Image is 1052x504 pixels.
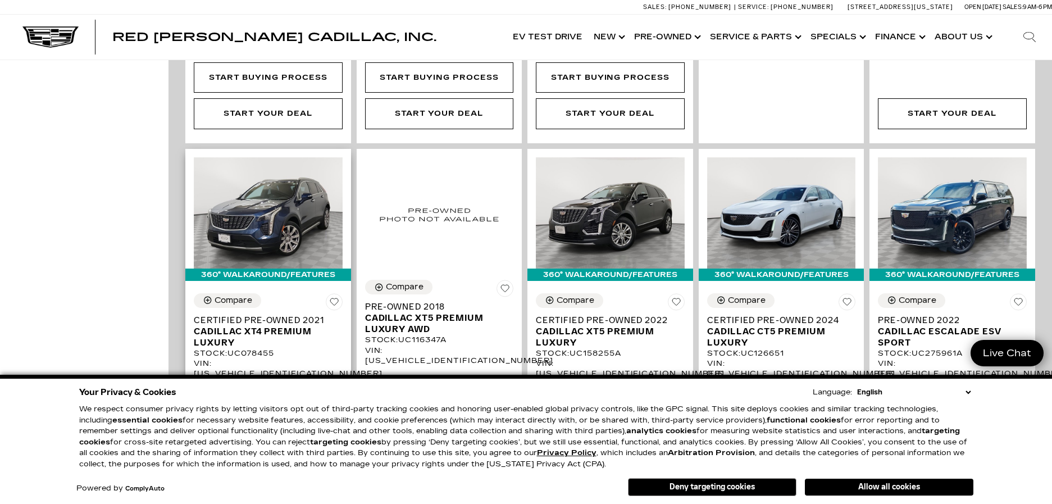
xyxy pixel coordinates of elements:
div: Stock : UC078455 [194,348,343,358]
a: Red [PERSON_NAME] Cadillac, Inc. [112,31,436,43]
div: VIN: [US_VEHICLE_IDENTIFICATION_NUMBER] [194,358,343,379]
div: 360° WalkAround/Features [527,269,693,281]
div: Start Your Deal [566,107,654,120]
button: Compare Vehicle [536,293,603,308]
span: Cadillac Escalade ESV Sport [878,326,1018,348]
div: Start Buying Process [551,71,670,84]
div: Compare [215,296,252,306]
div: Start Buying Process [380,71,498,84]
div: Compare [557,296,594,306]
span: Sales: [1003,3,1023,11]
span: Sales: [643,3,667,11]
button: Compare Vehicle [365,280,432,294]
button: Save Vehicle [668,293,685,315]
div: Start Your Deal [395,107,484,120]
img: 2021 Cadillac XT4 Premium Luxury [194,157,343,269]
a: Live Chat [971,340,1044,366]
div: 360° WalkAround/Features [869,269,1035,281]
div: Search [1007,15,1052,60]
button: Compare Vehicle [707,293,775,308]
img: 2022 Cadillac XT5 Premium Luxury [536,157,685,269]
span: Cadillac XT5 Premium Luxury [536,326,676,348]
div: VIN: [US_VEHICLE_IDENTIFICATION_NUMBER] [878,358,1027,379]
a: Service: [PHONE_NUMBER] [734,4,836,10]
span: Certified Pre-Owned 2024 [707,315,848,326]
span: Pre-Owned 2022 [878,315,1018,326]
button: Deny targeting cookies [628,478,796,496]
span: Cadillac CT5 Premium Luxury [707,326,848,348]
div: Stock : UC275961A [878,348,1027,358]
button: Compare Vehicle [194,293,261,308]
span: 9 AM-6 PM [1023,3,1052,11]
strong: targeting cookies [79,426,960,447]
span: [PHONE_NUMBER] [771,3,834,11]
select: Language Select [854,387,973,398]
div: Start Your Deal [224,107,312,120]
a: Sales: [PHONE_NUMBER] [643,4,734,10]
div: Start Your Deal [365,98,514,129]
span: [PHONE_NUMBER] [668,3,731,11]
div: 360° WalkAround/Features [185,269,351,281]
button: Save Vehicle [497,280,513,301]
a: Finance [869,15,929,60]
a: Pre-Owned 2018Cadillac XT5 Premium Luxury AWD [365,301,514,335]
a: Certified Pre-Owned 2022Cadillac XT5 Premium Luxury [536,315,685,348]
button: Save Vehicle [326,293,343,315]
div: Start Buying Process [209,71,327,84]
a: New [588,15,629,60]
img: 2018 Cadillac XT5 Premium Luxury AWD [365,157,514,272]
div: Compare [386,282,423,292]
div: Compare [899,296,936,306]
a: Certified Pre-Owned 2024Cadillac CT5 Premium Luxury [707,315,856,348]
div: 360° WalkAround/Features [699,269,864,281]
div: Language: [813,389,852,396]
span: Red [PERSON_NAME] Cadillac, Inc. [112,30,436,44]
span: Open [DATE] [964,3,1001,11]
a: About Us [929,15,996,60]
div: Start Your Deal [536,98,685,129]
strong: analytics cookies [626,426,696,435]
strong: Arbitration Provision [668,448,755,457]
div: Stock : UC126651 [707,348,856,358]
span: Service: [738,3,769,11]
strong: targeting cookies [310,438,381,447]
button: Compare Vehicle [878,293,945,308]
div: Powered by [76,485,165,492]
div: Start Your Deal [878,98,1027,129]
span: Certified Pre-Owned 2022 [536,315,676,326]
strong: essential cookies [112,416,183,425]
a: Specials [805,15,869,60]
img: 2024 Cadillac CT5 Premium Luxury [707,157,856,269]
div: VIN: [US_VEHICLE_IDENTIFICATION_NUMBER] [707,358,856,379]
div: Stock : UC116347A [365,335,514,345]
span: Your Privacy & Cookies [79,384,176,400]
div: Start Your Deal [194,98,343,129]
strong: functional cookies [767,416,841,425]
a: EV Test Drive [507,15,588,60]
div: Start Buying Process [194,62,343,93]
a: Service & Parts [704,15,805,60]
div: Stock : UC158255A [536,348,685,358]
div: Start Buying Process [365,62,514,93]
span: Cadillac XT4 Premium Luxury [194,326,334,348]
span: Pre-Owned 2018 [365,301,505,312]
span: Live Chat [977,347,1037,360]
a: Pre-Owned [629,15,704,60]
span: Cadillac XT5 Premium Luxury AWD [365,312,505,335]
a: [STREET_ADDRESS][US_STATE] [848,3,953,11]
u: Privacy Policy [537,448,596,457]
div: Start Your Deal [908,107,996,120]
p: We respect consumer privacy rights by letting visitors opt out of third-party tracking cookies an... [79,404,973,470]
button: Save Vehicle [839,293,855,315]
a: Pre-Owned 2022Cadillac Escalade ESV Sport [878,315,1027,348]
a: Certified Pre-Owned 2021Cadillac XT4 Premium Luxury [194,315,343,348]
span: Certified Pre-Owned 2021 [194,315,334,326]
button: Save Vehicle [1010,293,1027,315]
a: ComplyAuto [125,485,165,492]
div: Compare [728,296,766,306]
div: VIN: [US_VEHICLE_IDENTIFICATION_NUMBER] [365,346,514,366]
img: Cadillac Dark Logo with Cadillac White Text [22,26,79,48]
button: Allow all cookies [805,479,973,496]
img: 2022 Cadillac Escalade ESV Sport [878,157,1027,269]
